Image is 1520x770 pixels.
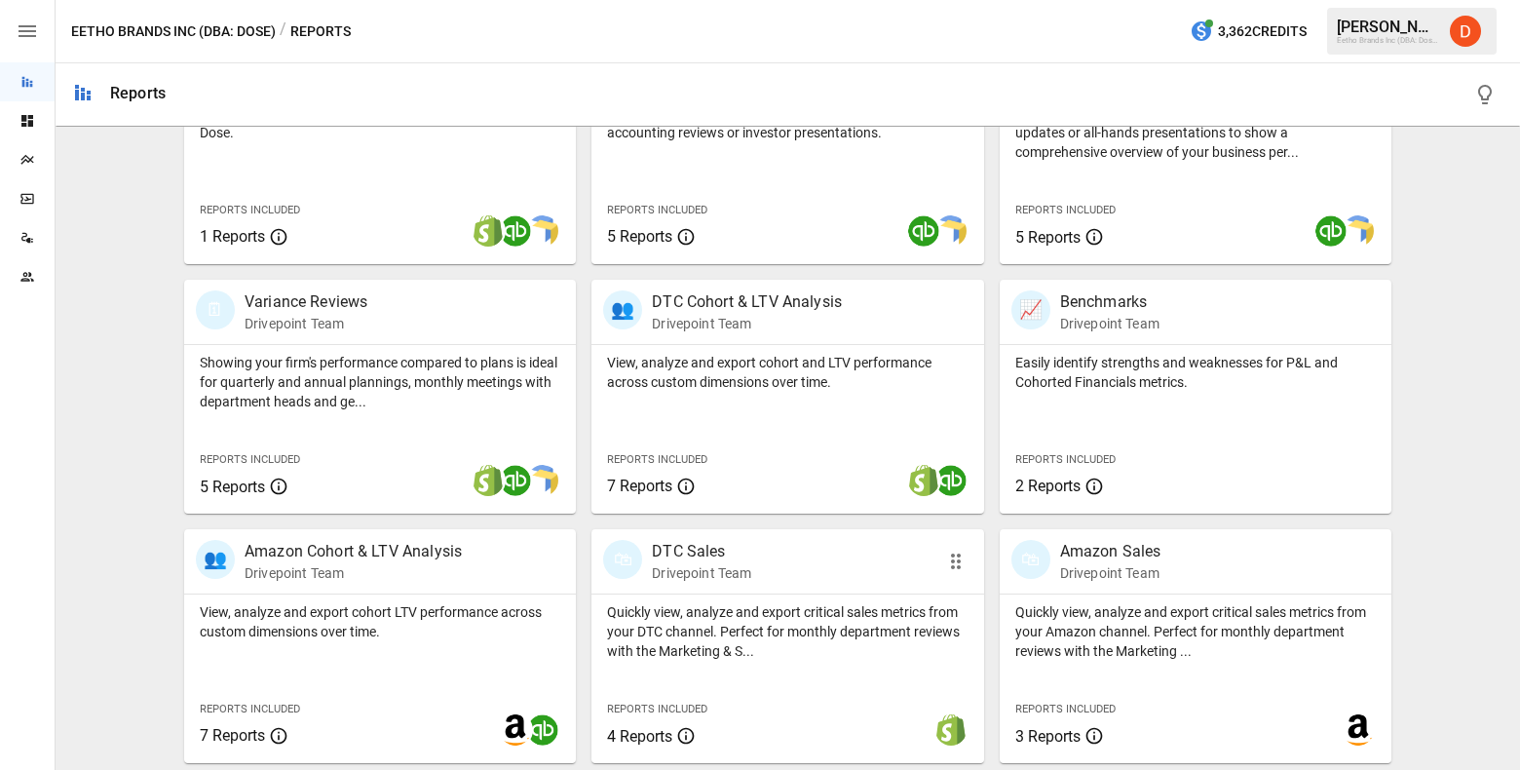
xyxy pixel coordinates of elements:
span: Reports Included [1015,453,1116,466]
p: Drivepoint Team [1060,563,1161,583]
button: Eetho Brands Inc (DBA: Dose) [71,19,276,44]
img: smart model [1343,215,1374,247]
button: Daley Meistrell [1438,4,1493,58]
div: 👥 [603,290,642,329]
span: Reports Included [200,453,300,466]
span: 4 Reports [607,727,672,746]
span: 5 Reports [1015,228,1081,247]
span: Reports Included [200,204,300,216]
img: shopify [908,465,939,496]
div: 📈 [1011,290,1050,329]
p: Drivepoint Team [1060,314,1159,333]
img: Daley Meistrell [1450,16,1481,47]
p: DTC Cohort & LTV Analysis [652,290,842,314]
img: smart model [527,465,558,496]
p: Variance Reviews [245,290,367,314]
p: Benchmarks [1060,290,1159,314]
img: amazon [1343,714,1374,746]
span: 3,362 Credits [1218,19,1307,44]
img: smart model [527,215,558,247]
div: Eetho Brands Inc (DBA: Dose) [1337,36,1438,45]
span: Reports Included [200,703,300,715]
p: Showing your firm's performance compared to plans is ideal for quarterly and annual plannings, mo... [200,353,560,411]
img: shopify [935,714,967,746]
span: 3 Reports [1015,727,1081,746]
p: Start here when preparing a board meeting, investor updates or all-hands presentations to show a ... [1015,103,1376,162]
span: Reports Included [1015,703,1116,715]
span: 2 Reports [1015,477,1081,495]
span: 7 Reports [200,726,265,745]
p: Quickly view, analyze and export critical sales metrics from your Amazon channel. Perfect for mon... [1015,602,1376,661]
img: quickbooks [1315,215,1347,247]
img: amazon [500,714,531,746]
img: quickbooks [908,215,939,247]
p: View, analyze and export cohort LTV performance across custom dimensions over time. [200,602,560,641]
div: 👥 [196,540,235,579]
img: shopify [473,465,504,496]
span: Reports Included [607,204,707,216]
div: Reports [110,84,166,102]
div: 🗓 [196,290,235,329]
span: 5 Reports [200,478,265,496]
p: Drivepoint Team [652,563,751,583]
img: smart model [935,215,967,247]
img: shopify [473,215,504,247]
p: Drivepoint Team [245,563,462,583]
p: Amazon Cohort & LTV Analysis [245,540,462,563]
div: 🛍 [603,540,642,579]
img: quickbooks [500,215,531,247]
p: View, analyze and export cohort and LTV performance across custom dimensions over time. [607,353,968,392]
span: Reports Included [1015,204,1116,216]
button: 3,362Credits [1182,14,1314,50]
span: 5 Reports [607,227,672,246]
img: quickbooks [935,465,967,496]
p: Drivepoint Team [245,314,367,333]
div: 🛍 [1011,540,1050,579]
p: Easily identify strengths and weaknesses for P&L and Cohorted Financials metrics. [1015,353,1376,392]
span: Reports Included [607,703,707,715]
div: / [280,19,286,44]
img: quickbooks [527,714,558,746]
div: [PERSON_NAME] [1337,18,1438,36]
span: 7 Reports [607,477,672,495]
img: quickbooks [500,465,531,496]
p: Quickly view, analyze and export critical sales metrics from your DTC channel. Perfect for monthl... [607,602,968,661]
p: Amazon Sales [1060,540,1161,563]
p: Drivepoint Team [652,314,842,333]
span: Reports Included [607,453,707,466]
p: DTC Sales [652,540,751,563]
span: 1 Reports [200,227,265,246]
